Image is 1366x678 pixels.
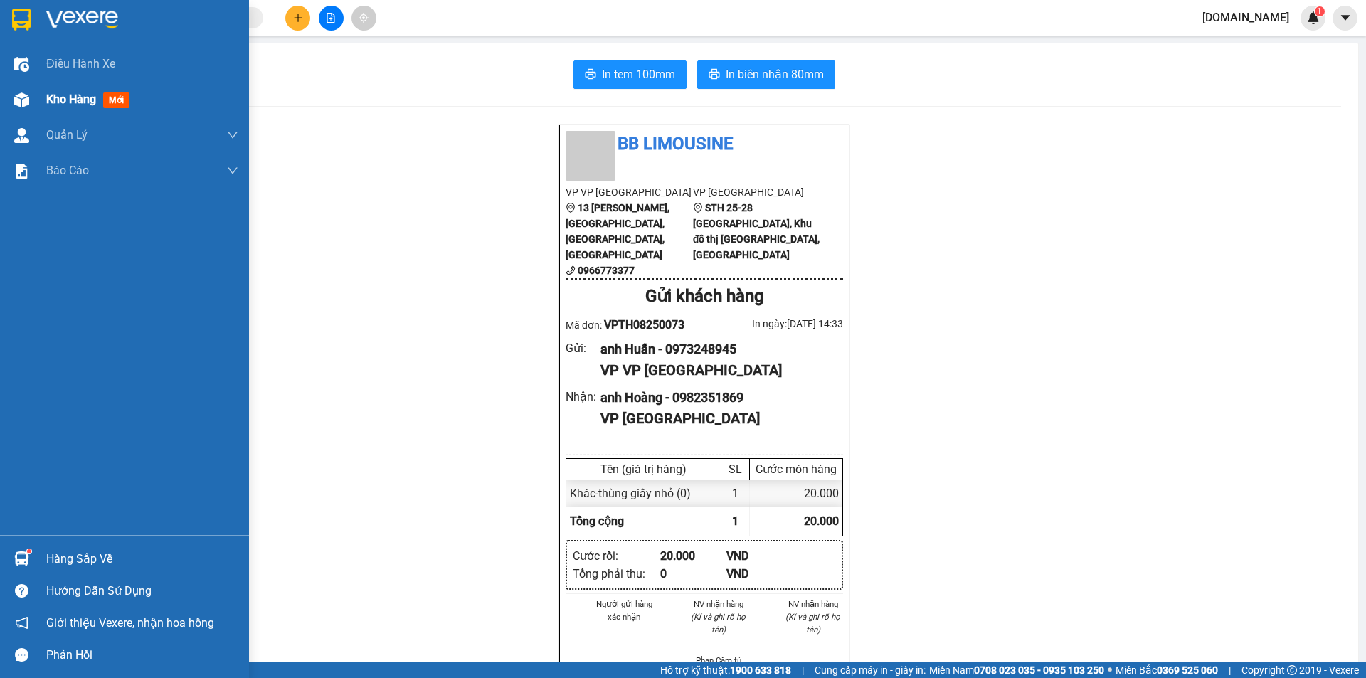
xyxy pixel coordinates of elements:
[726,65,824,83] span: In biên nhận 80mm
[600,339,832,359] div: anh Huấn - 0973248945
[725,462,746,476] div: SL
[1287,665,1297,675] span: copyright
[804,514,839,528] span: 20.000
[721,480,750,507] div: 1
[578,265,635,276] b: 0966773377
[7,7,206,34] li: BB Limousine
[566,131,843,158] li: BB Limousine
[7,60,98,107] li: VP VP [GEOGRAPHIC_DATA]
[783,598,843,610] li: NV nhận hàng
[573,547,660,565] div: Cước rồi :
[1157,664,1218,676] strong: 0369 525 060
[660,547,726,565] div: 20.000
[693,184,820,200] li: VP [GEOGRAPHIC_DATA]
[573,60,687,89] button: printerIn tem 100mm
[566,203,576,213] span: environment
[46,161,89,179] span: Báo cáo
[566,184,693,200] li: VP VP [GEOGRAPHIC_DATA]
[566,283,843,310] div: Gửi khách hàng
[14,164,29,179] img: solution-icon
[351,6,376,31] button: aim
[730,664,791,676] strong: 1900 633 818
[785,612,840,635] i: (Kí và ghi rõ họ tên)
[1191,9,1301,26] span: [DOMAIN_NAME]
[27,549,31,553] sup: 1
[815,662,926,678] span: Cung cấp máy in - giấy in:
[46,55,115,73] span: Điều hành xe
[689,598,749,610] li: NV nhận hàng
[602,65,675,83] span: In tem 100mm
[227,129,238,141] span: down
[600,359,832,381] div: VP VP [GEOGRAPHIC_DATA]
[285,6,310,31] button: plus
[46,581,238,602] div: Hướng dẫn sử dụng
[604,318,684,332] span: VPTH08250073
[46,549,238,570] div: Hàng sắp về
[570,462,717,476] div: Tên (giá trị hàng)
[691,612,746,635] i: (Kí và ghi rõ họ tên)
[573,565,660,583] div: Tổng phải thu :
[1108,667,1112,673] span: ⚪️
[660,662,791,678] span: Hỗ trợ kỹ thuật:
[1317,6,1322,16] span: 1
[326,13,336,23] span: file-add
[293,13,303,23] span: plus
[726,547,793,565] div: VND
[585,68,596,82] span: printer
[750,480,842,507] div: 20.000
[726,565,793,583] div: VND
[98,60,189,107] li: VP [GEOGRAPHIC_DATA]
[566,339,600,357] div: Gửi :
[103,92,129,108] span: mới
[566,202,669,260] b: 13 [PERSON_NAME], [GEOGRAPHIC_DATA], [GEOGRAPHIC_DATA], [GEOGRAPHIC_DATA]
[46,614,214,632] span: Giới thiệu Vexere, nhận hoa hồng
[15,648,28,662] span: message
[14,128,29,143] img: warehouse-icon
[14,92,29,107] img: warehouse-icon
[1333,6,1357,31] button: caret-down
[1339,11,1352,24] span: caret-down
[594,598,655,623] li: Người gửi hàng xác nhận
[929,662,1104,678] span: Miền Nam
[566,265,576,275] span: phone
[974,664,1104,676] strong: 0708 023 035 - 0935 103 250
[600,408,832,430] div: VP [GEOGRAPHIC_DATA]
[14,551,29,566] img: warehouse-icon
[14,57,29,72] img: warehouse-icon
[570,514,624,528] span: Tổng cộng
[227,165,238,176] span: down
[15,584,28,598] span: question-circle
[566,316,704,334] div: Mã đơn:
[1116,662,1218,678] span: Miền Bắc
[693,203,703,213] span: environment
[319,6,344,31] button: file-add
[753,462,839,476] div: Cước món hàng
[600,388,832,408] div: anh Hoàng - 0982351869
[12,9,31,31] img: logo-vxr
[359,13,369,23] span: aim
[1229,662,1231,678] span: |
[697,60,835,89] button: printerIn biên nhận 80mm
[660,565,726,583] div: 0
[570,487,691,500] span: Khác - thùng giấy nhỏ (0)
[1315,6,1325,16] sup: 1
[689,654,749,667] li: Phan Cẩm tú
[704,316,843,332] div: In ngày: [DATE] 14:33
[46,126,88,144] span: Quản Lý
[46,645,238,666] div: Phản hồi
[15,616,28,630] span: notification
[1307,11,1320,24] img: icon-new-feature
[566,388,600,406] div: Nhận :
[709,68,720,82] span: printer
[46,92,96,106] span: Kho hàng
[732,514,738,528] span: 1
[802,662,804,678] span: |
